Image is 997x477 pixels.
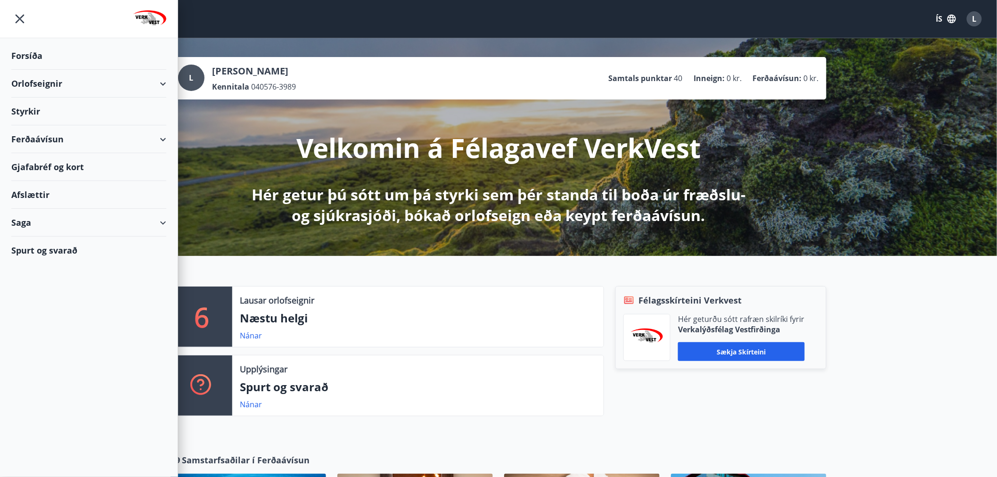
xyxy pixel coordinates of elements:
button: L [963,8,986,30]
div: Spurt og svarað [11,237,166,264]
div: Forsíða [11,42,166,70]
span: L [189,73,194,83]
p: Lausar orlofseignir [240,294,314,306]
p: Samtals punktar [608,73,672,83]
span: L [972,14,977,24]
div: Styrkir [11,98,166,125]
div: Ferðaávísun [11,125,166,153]
button: menu [11,10,28,27]
div: Saga [11,209,166,237]
div: Gjafabréf og kort [11,153,166,181]
p: Spurt og svarað [240,379,596,395]
p: Inneign : [694,73,725,83]
span: 040576-3989 [251,82,296,92]
button: Sækja skírteini [678,342,805,361]
a: Nánar [240,330,262,341]
div: Afslættir [11,181,166,209]
p: [PERSON_NAME] [212,65,296,78]
p: Ferðaávísun : [753,73,802,83]
p: Kennitala [212,82,249,92]
p: 6 [194,299,209,335]
span: Samstarfsaðilar í Ferðaávísun [182,454,310,466]
p: Upplýsingar [240,363,287,375]
img: jihgzMk4dcgjRAW2aMgpbAqQEG7LZi0j9dOLAUvz.png [631,329,663,347]
p: Næstu helgi [240,310,596,326]
button: ÍS [931,10,961,27]
div: Orlofseignir [11,70,166,98]
p: Hér getur þú sótt um þá styrki sem þér standa til boða úr fræðslu- og sjúkrasjóði, bókað orlofsei... [250,184,747,226]
span: 0 kr. [804,73,819,83]
a: Nánar [240,399,262,410]
p: Verkalýðsfélag Vestfirðinga [678,324,805,335]
span: 40 [674,73,682,83]
span: 0 kr. [727,73,742,83]
img: union_logo [133,10,166,29]
p: Hér geturðu sótt rafræn skilríki fyrir [678,314,805,324]
p: Velkomin á Félagavef VerkVest [296,130,701,165]
span: Félagsskírteini Verkvest [638,294,742,306]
